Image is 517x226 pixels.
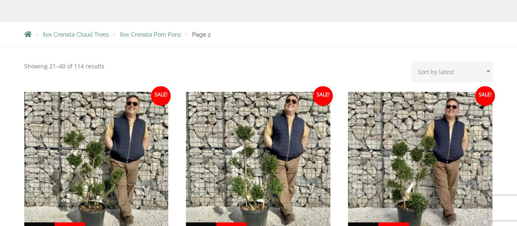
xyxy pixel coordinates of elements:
[120,31,181,38] a: Ilex Crenata Pom Pons
[192,31,211,38] span: Page 2
[24,31,493,37] nav: Breadcrumbs
[151,86,171,106] span: Sale!
[24,61,104,71] p: Showing 21–40 of 114 results
[43,31,109,38] a: Ilex Crenata Cloud Trees
[313,86,333,106] span: Sale!
[475,86,495,106] span: Sale!
[411,61,493,82] select: Shop order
